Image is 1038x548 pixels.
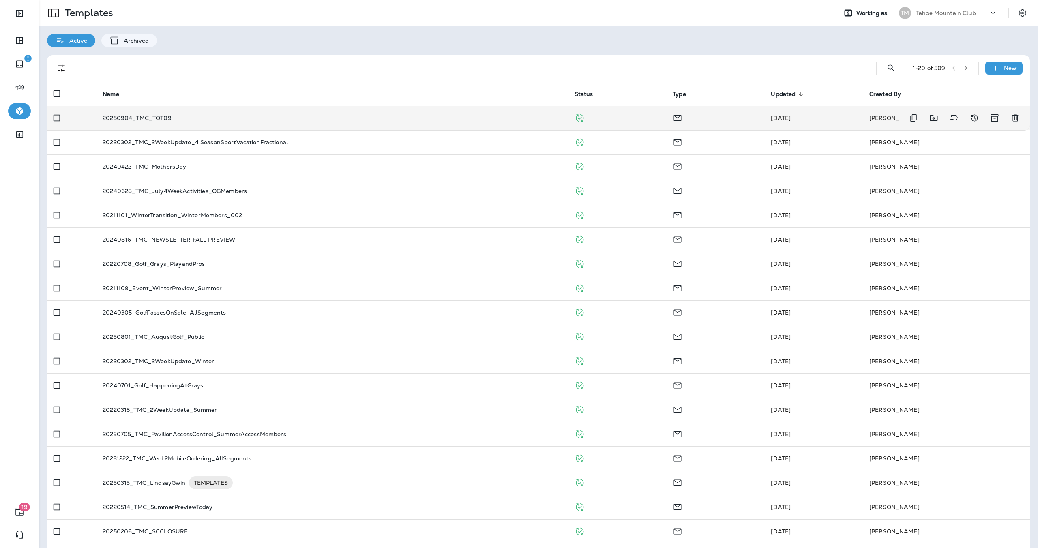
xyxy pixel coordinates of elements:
[863,519,1030,544] td: [PERSON_NAME]
[771,187,791,195] span: Colin Lygren
[863,300,1030,325] td: [PERSON_NAME]
[673,478,682,486] span: Email
[856,10,891,17] span: Working as:
[189,479,233,487] span: TEMPLATES
[771,212,791,219] span: [DATE]
[771,309,791,316] span: Colin Lygren
[103,431,286,437] p: 20230705_TMC_PavilionAccessControl_SummerAccessMembers
[575,332,585,340] span: Published
[987,110,1003,126] button: Archive
[771,91,796,98] span: Updated
[863,471,1030,495] td: [PERSON_NAME]
[863,227,1030,252] td: [PERSON_NAME]
[1007,110,1023,126] button: Delete
[575,357,585,364] span: Published
[8,5,31,21] button: Expand Sidebar
[916,10,976,16] p: Tahoe Mountain Club
[103,188,247,194] p: 20240628_TMC_July4WeekActivities_OGMembers
[863,325,1030,349] td: [PERSON_NAME]
[575,430,585,437] span: Published
[673,357,682,364] span: Email
[673,186,682,194] span: Email
[65,37,87,44] p: Active
[1015,6,1030,20] button: Settings
[673,259,682,267] span: Email
[120,37,149,44] p: Archived
[575,503,585,510] span: Published
[575,90,604,98] span: Status
[103,163,186,170] p: 20240422_TMC_MothersDay
[575,259,585,267] span: Published
[771,163,791,170] span: Colin Lygren
[946,110,962,126] button: Add tags
[103,285,222,291] p: 20211109_Event_WinterPreview_Summer
[575,91,593,98] span: Status
[966,110,982,126] button: View Changelog
[673,332,682,340] span: Email
[575,454,585,461] span: Published
[103,261,205,267] p: 20220708_Golf_Grays_PlayandPros
[8,504,31,520] button: 19
[863,398,1030,422] td: [PERSON_NAME]
[673,235,682,242] span: Email
[771,333,791,340] span: [DATE]
[926,110,942,126] button: Move to folder
[771,90,806,98] span: Updated
[103,90,130,98] span: Name
[103,139,288,146] p: 20220302_TMC_2WeekUpdate_4 SeasonSportVacationFractional
[575,211,585,218] span: Published
[575,138,585,145] span: Published
[103,455,251,462] p: 20231222_TMC_Week2MobileOrdering_AllSegments
[673,308,682,315] span: Email
[863,179,1030,203] td: [PERSON_NAME]
[863,276,1030,300] td: [PERSON_NAME]
[103,476,185,489] p: 20230313_TMC_LindsayGwin
[771,528,791,535] span: Johanna Bell
[863,446,1030,471] td: [PERSON_NAME]
[863,495,1030,519] td: [PERSON_NAME]
[673,284,682,291] span: Email
[673,211,682,218] span: Email
[863,130,1030,154] td: [PERSON_NAME]
[673,527,682,534] span: Email
[103,407,217,413] p: 20220315_TMC_2WeekUpdate_Summer
[1004,65,1017,71] p: New
[54,60,70,76] button: Filters
[673,162,682,169] span: Email
[673,90,697,98] span: Type
[103,382,203,389] p: 20240701_Golf_HappeningAtGrays
[575,235,585,242] span: Published
[673,503,682,510] span: Email
[103,236,235,243] p: 20240816_TMC_NEWSLETTER FALL PREVIEW
[575,113,585,121] span: Published
[103,115,172,121] p: 20250904_TMC_TOT09
[869,90,911,98] span: Created By
[673,381,682,388] span: Email
[673,454,682,461] span: Email
[869,91,901,98] span: Created By
[863,252,1030,276] td: [PERSON_NAME]
[771,503,791,511] span: [DATE]
[771,285,791,292] span: [DATE]
[863,106,981,130] td: [PERSON_NAME]
[771,382,791,389] span: Colin Lygren
[103,91,119,98] span: Name
[771,406,791,413] span: [DATE]
[913,65,946,71] div: 1 - 20 of 509
[103,334,204,340] p: 20230801_TMC_AugustGolf_Public
[673,113,682,121] span: Email
[103,504,212,510] p: 20220514_TMC_SummerPreviewToday
[771,260,791,268] span: [DATE]
[673,138,682,145] span: Email
[575,478,585,486] span: Published
[189,476,233,489] div: TEMPLATES
[575,308,585,315] span: Published
[575,162,585,169] span: Published
[575,527,585,534] span: Published
[575,381,585,388] span: Published
[863,154,1030,179] td: [PERSON_NAME]
[771,114,791,122] span: Johanna Bell
[863,422,1030,446] td: [PERSON_NAME]
[899,7,911,19] div: TM
[673,91,686,98] span: Type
